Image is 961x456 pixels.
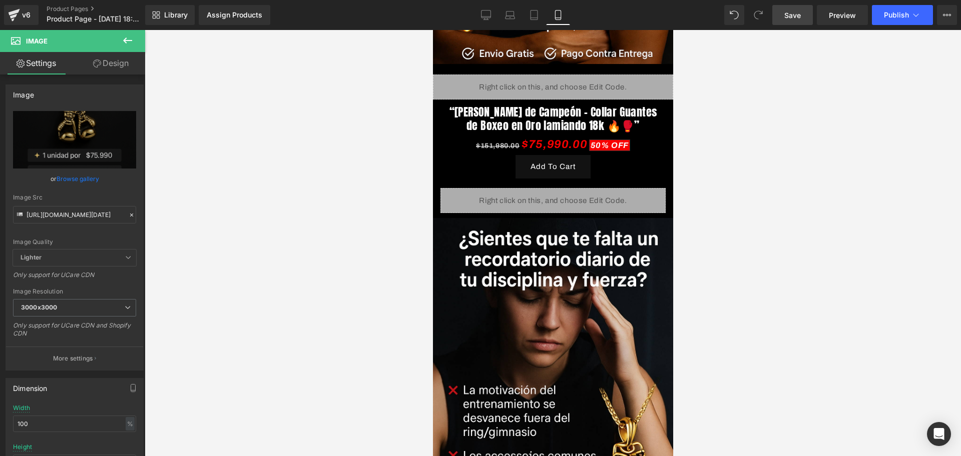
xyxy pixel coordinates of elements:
div: % [126,417,135,430]
a: Design [75,52,147,74]
span: Preview [829,10,856,20]
a: Tablet [522,5,546,25]
a: Product Pages [47,5,162,13]
button: Publish [872,5,933,25]
button: Add To Cart [83,125,158,148]
span: Publish [884,11,909,19]
button: More [937,5,957,25]
div: or [13,173,136,184]
a: New Library [145,5,195,25]
a: Mobile [546,5,570,25]
div: Assign Products [207,11,262,19]
div: Width [13,404,30,411]
a: Desktop [474,5,498,25]
input: auto [13,415,136,432]
span: OFF [178,111,196,119]
button: More settings [6,346,143,370]
div: Only support for UCare CDN and Shopify CDN [13,321,136,344]
input: Link [13,206,136,223]
div: Only support for UCare CDN [13,271,136,285]
span: Image [26,37,48,45]
div: Height [13,443,32,450]
span: $151,980.00 [43,112,87,119]
span: 50% [158,111,177,119]
a: “[PERSON_NAME] de Campeón – Collar Guantes de Boxeo en Oro lamiando 18k 🔥🥊” [13,75,228,102]
span: Library [164,10,188,19]
div: Image Resolution [13,288,136,295]
div: Image Src [13,194,136,201]
a: Browse gallery [57,170,99,187]
a: Preview [817,5,868,25]
button: Redo [748,5,768,25]
div: Dimension [13,378,48,392]
div: Open Intercom Messenger [927,422,951,446]
div: Image [13,85,34,99]
button: Undo [724,5,744,25]
span: $75,990.00 [89,104,154,124]
a: v6 [4,5,39,25]
a: Laptop [498,5,522,25]
span: Product Page - [DATE] 18:30:33 [47,15,143,23]
b: Lighter [21,253,42,261]
p: More settings [53,354,93,363]
div: v6 [20,8,33,21]
span: Save [784,10,801,20]
div: Image Quality [13,238,136,245]
b: 3000x3000 [21,303,57,311]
